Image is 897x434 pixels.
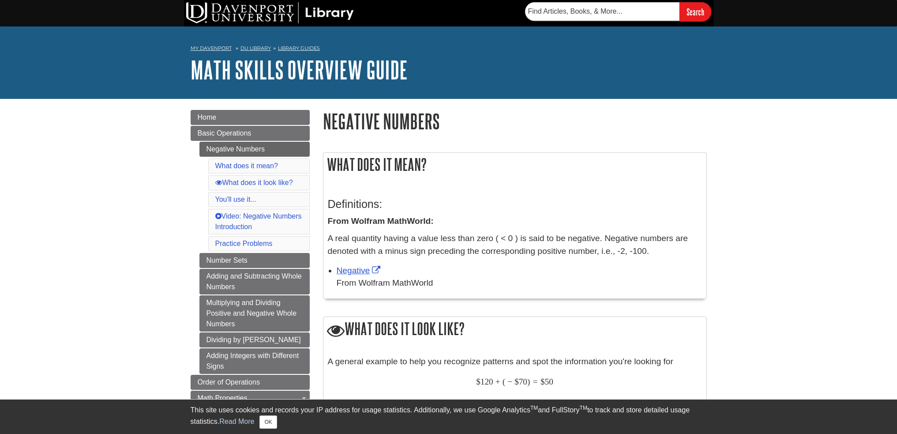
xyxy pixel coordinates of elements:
a: Library Guides [278,45,320,51]
p: A general example to help you recognize patterns and spot the information you're looking for [328,355,702,368]
span: ) [527,377,530,387]
button: Close [259,415,277,429]
span: Math Properties [198,394,248,402]
sup: TM [580,405,587,411]
sup: TM [530,405,538,411]
span: $ [540,377,545,387]
a: Home [191,110,310,125]
span: Basic Operations [198,129,251,137]
a: What does it mean? [215,162,278,170]
div: From Wolfram MathWorld [337,277,702,290]
span: $ [514,377,519,387]
h2: What does it mean? [323,153,706,176]
a: Dividing by [PERSON_NAME] [199,332,310,347]
nav: breadcrumb [191,42,707,57]
strong: From Wolfram MathWorld: [328,216,434,226]
a: What does it look like? [215,179,293,186]
span: 50 [545,377,553,387]
div: This site uses cookies and records your IP address for usage statistics. Additionally, we use Goo... [191,405,707,429]
span: Home [198,113,217,121]
h1: Negative Numbers [323,110,707,132]
a: Basic Operations [191,126,310,141]
a: Adding Integers with Different Signs [199,348,310,374]
h3: Definitions: [328,198,702,211]
span: Order of Operations [198,378,260,386]
p: A real quantity having a value less than zero ( < 0 ) is said to be negative. Negative numbers ar... [328,232,702,258]
a: Math Skills Overview Guide [191,56,408,83]
a: Link opens in new window [337,266,383,275]
span: ( [503,377,505,387]
a: Order of Operations [191,375,310,390]
a: Practice Problems [215,240,273,247]
span: $ [476,377,480,387]
span: − [507,377,512,387]
a: Negative Numbers [199,142,310,157]
span: 70 [519,377,527,387]
input: Find Articles, Books, & More... [525,2,679,21]
input: Search [679,2,711,21]
a: Video: Negative Numbers Introduction [215,212,302,230]
a: You'll use it... [215,196,256,203]
a: Adding and Subtracting Whole Numbers [199,269,310,294]
h2: What does it look like? [323,317,706,342]
a: Number Sets [199,253,310,268]
span: = [533,377,538,387]
form: Searches DU Library's articles, books, and more [525,2,711,21]
img: DU Library [186,2,354,23]
span: + [495,377,500,387]
span: 120 [480,377,493,387]
a: DU Library [240,45,271,51]
a: My Davenport [191,45,232,52]
a: Read More [219,418,254,425]
a: Multiplying and Dividing Positive and Negative Whole Numbers [199,295,310,332]
a: Math Properties [191,391,310,406]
